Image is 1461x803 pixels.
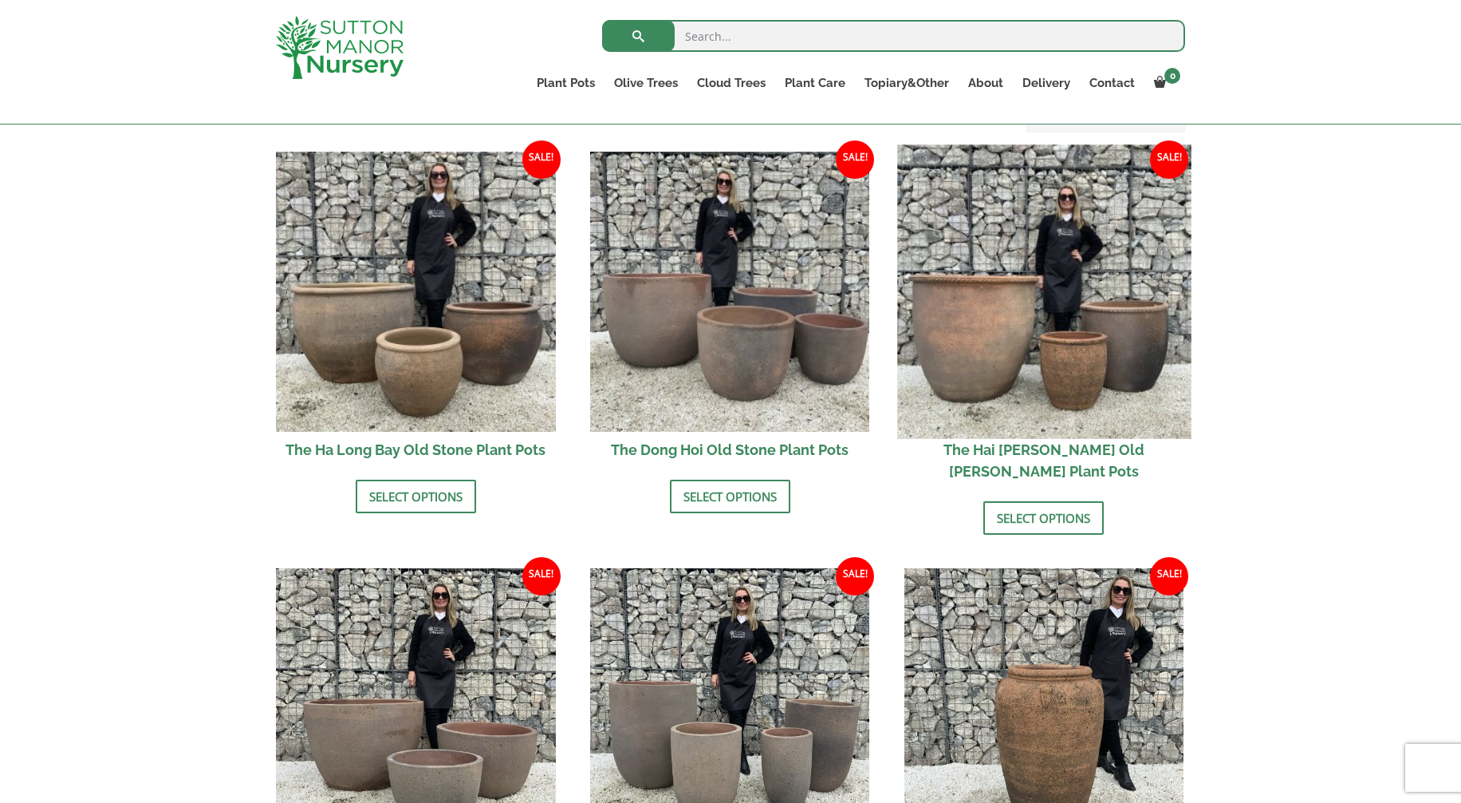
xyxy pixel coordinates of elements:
[983,501,1104,535] a: Select options for “The Hai Phong Old Stone Plant Pots”
[670,480,790,513] a: Select options for “The Dong Hoi Old Stone Plant Pots”
[1150,140,1188,179] span: Sale!
[855,72,959,94] a: Topiary&Other
[1164,68,1180,84] span: 0
[687,72,775,94] a: Cloud Trees
[904,152,1184,489] a: Sale! The Hai [PERSON_NAME] Old [PERSON_NAME] Plant Pots
[1144,72,1185,94] a: 0
[276,16,404,79] img: logo
[522,557,561,595] span: Sale!
[590,432,870,468] h2: The Dong Hoi Old Stone Plant Pots
[904,432,1184,489] h2: The Hai [PERSON_NAME] Old [PERSON_NAME] Plant Pots
[1150,557,1188,595] span: Sale!
[276,152,556,468] a: Sale! The Ha Long Bay Old Stone Plant Pots
[527,72,604,94] a: Plant Pots
[602,20,1185,52] input: Search...
[1080,72,1144,94] a: Contact
[836,140,874,179] span: Sale!
[276,152,556,432] img: The Ha Long Bay Old Stone Plant Pots
[522,140,561,179] span: Sale!
[1013,72,1080,94] a: Delivery
[604,72,687,94] a: Olive Trees
[356,480,476,513] a: Select options for “The Ha Long Bay Old Stone Plant Pots”
[897,144,1191,438] img: The Hai Phong Old Stone Plant Pots
[836,557,874,595] span: Sale!
[590,152,870,432] img: The Dong Hoi Old Stone Plant Pots
[276,432,556,468] h2: The Ha Long Bay Old Stone Plant Pots
[959,72,1013,94] a: About
[590,152,870,468] a: Sale! The Dong Hoi Old Stone Plant Pots
[775,72,855,94] a: Plant Care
